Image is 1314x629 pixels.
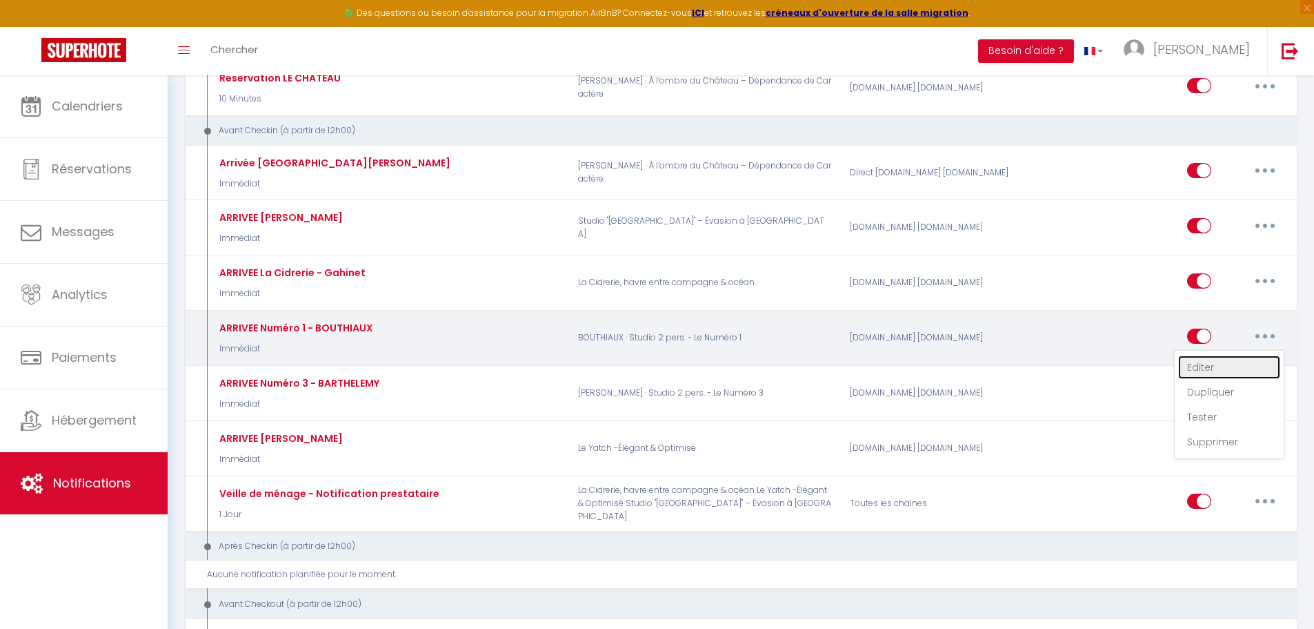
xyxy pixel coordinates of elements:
div: ARRIVEE Numéro 3 - BARTHELEMY [216,376,379,391]
span: Calendriers [52,97,123,115]
p: BOUTHIAUX · Studio 2 pers. - Le Numéro 1 [569,318,841,358]
span: Hébergement [52,412,137,429]
a: Chercher [200,27,268,75]
p: Studio "[GEOGRAPHIC_DATA]" – Évasion à [GEOGRAPHIC_DATA] [569,208,841,248]
p: [PERSON_NAME] · À l’ombre du Château – Dépendance de Caractère [569,68,841,108]
div: Direct [DOMAIN_NAME] [DOMAIN_NAME] [841,153,1022,193]
div: Aucune notification planifiée pour le moment. [207,568,1285,581]
p: [PERSON_NAME] · Studio 2 pers. - Le Numéro 3 [569,373,841,413]
span: Analytics [52,286,108,303]
div: [DOMAIN_NAME] [DOMAIN_NAME] [841,68,1022,108]
p: Immédiat [216,342,373,356]
span: Réservations [52,160,132,177]
p: 1 Jour [216,508,439,521]
p: Immédiat [216,287,366,300]
div: ARRIVEE [PERSON_NAME] [216,431,343,446]
img: logout [1282,42,1299,59]
button: Ouvrir le widget de chat LiveChat [11,6,52,47]
div: Réservation LE CHATEAU [216,70,341,86]
p: La Cidrerie, havre entre campagne & océan [569,263,841,303]
div: ARRIVEE La Cidrerie - Gahinet [216,265,366,280]
span: Paiements [52,349,117,366]
a: ... [PERSON_NAME] [1113,27,1267,75]
span: Messages [52,223,115,240]
p: Immédiat [216,232,343,245]
span: Notifications [53,474,131,492]
div: Arrivée [GEOGRAPHIC_DATA][PERSON_NAME] [216,155,450,171]
img: Super Booking [41,38,126,62]
div: ARRIVEE Numéro 1 - BOUTHIAUX [216,320,373,336]
a: Supprimer [1178,430,1280,454]
a: Editer [1178,356,1280,379]
p: Le Yatch -Élégant & Optimisé [569,428,841,468]
div: [DOMAIN_NAME] [DOMAIN_NAME] [841,318,1022,358]
div: [DOMAIN_NAME] [DOMAIN_NAME] [841,428,1022,468]
div: Veille de ménage - Notification prestataire [216,486,439,501]
span: [PERSON_NAME] [1153,41,1250,58]
div: Toutes les chaines [841,483,1022,523]
p: Immédiat [216,453,343,466]
a: ICI [692,7,704,19]
div: [DOMAIN_NAME] [DOMAIN_NAME] [841,208,1022,248]
p: [PERSON_NAME] · À l’ombre du Château – Dépendance de Caractère [569,153,841,193]
a: Dupliquer [1178,380,1280,404]
div: Après Checkin (à partir de 12h00) [197,540,1263,553]
div: ARRIVEE [PERSON_NAME] [216,210,343,225]
p: 10 Minutes [216,93,341,106]
a: Tester [1178,405,1280,429]
div: Avant Checkout (à partir de 12h00) [197,598,1263,611]
div: [DOMAIN_NAME] [DOMAIN_NAME] [841,263,1022,303]
div: [DOMAIN_NAME] [DOMAIN_NAME] [841,373,1022,413]
div: Avant Checkin (à partir de 12h00) [197,124,1263,137]
p: Immédiat [216,177,450,191]
a: créneaux d'ouverture de la salle migration [766,7,968,19]
p: La Cidrerie, havre entre campagne & océan Le Yatch -Élégant & Optimisé Studio "[GEOGRAPHIC_DATA]"... [569,483,841,523]
p: Immédiat [216,398,379,411]
img: ... [1124,39,1144,60]
button: Besoin d'aide ? [978,39,1074,63]
span: Chercher [210,42,258,57]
